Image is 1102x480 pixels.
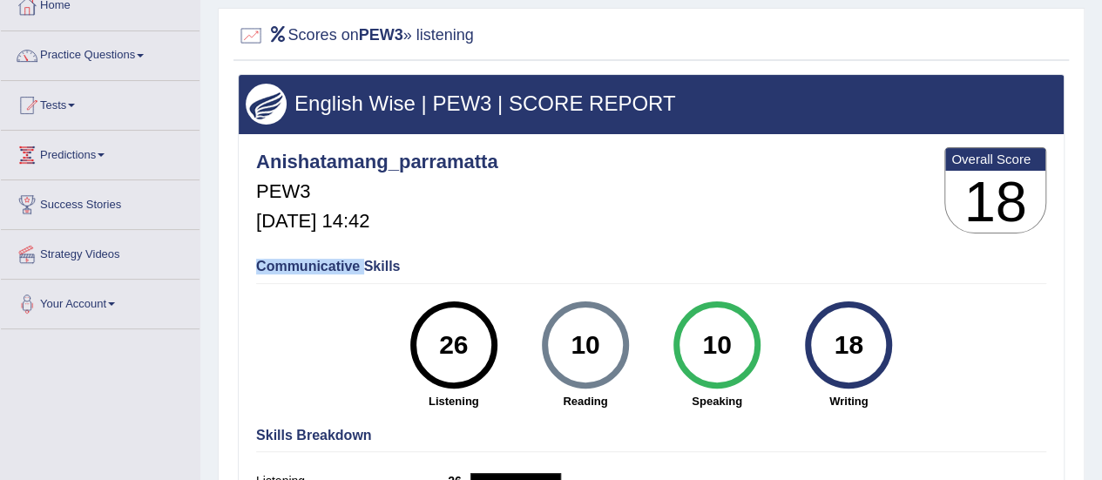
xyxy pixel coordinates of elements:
[256,181,498,202] h5: PEW3
[256,152,498,172] h4: Anishatamang_parramatta
[1,131,199,174] a: Predictions
[422,308,485,382] div: 26
[792,393,906,409] strong: Writing
[659,393,774,409] strong: Speaking
[528,393,642,409] strong: Reading
[685,308,748,382] div: 10
[246,84,287,125] img: wings.png
[1,230,199,274] a: Strategy Videos
[256,211,498,232] h5: [DATE] 14:42
[246,92,1057,115] h3: English Wise | PEW3 | SCORE REPORT
[553,308,617,382] div: 10
[1,31,199,75] a: Practice Questions
[951,152,1039,166] b: Overall Score
[945,171,1045,233] h3: 18
[359,26,403,44] b: PEW3
[238,23,474,49] h2: Scores on » listening
[396,393,510,409] strong: Listening
[817,308,881,382] div: 18
[1,180,199,224] a: Success Stories
[256,428,1046,443] h4: Skills Breakdown
[1,81,199,125] a: Tests
[1,280,199,323] a: Your Account
[256,259,1046,274] h4: Communicative Skills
